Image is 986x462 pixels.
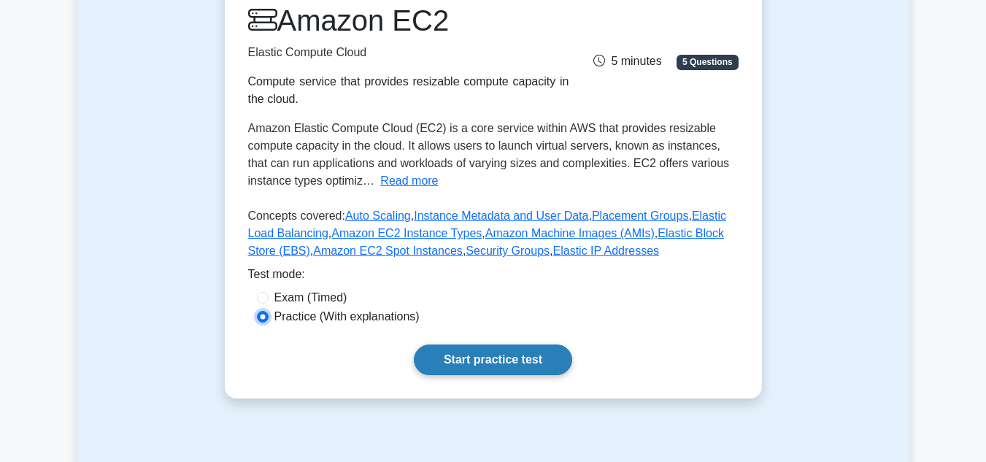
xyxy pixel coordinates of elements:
[677,55,738,69] span: 5 Questions
[331,227,482,239] a: Amazon EC2 Instance Types
[248,207,739,266] p: Concepts covered: , , , , , , , , ,
[248,266,739,289] div: Test mode:
[592,209,689,222] a: Placement Groups
[248,44,569,61] p: Elastic Compute Cloud
[414,344,572,375] a: Start practice test
[248,73,569,108] div: Compute service that provides resizable compute capacity in the cloud.
[345,209,411,222] a: Auto Scaling
[553,245,660,257] a: Elastic IP Addresses
[414,209,588,222] a: Instance Metadata and User Data
[466,245,550,257] a: Security Groups
[274,308,420,326] label: Practice (With explanations)
[248,122,730,187] span: Amazon Elastic Compute Cloud (EC2) is a core service within AWS that provides resizable compute c...
[485,227,655,239] a: Amazon Machine Images (AMIs)
[248,3,569,38] h1: Amazon EC2
[593,55,661,67] span: 5 minutes
[313,245,463,257] a: Amazon EC2 Spot Instances
[248,227,725,257] a: Elastic Block Store (EBS)
[380,172,438,190] button: Read more
[274,289,347,307] label: Exam (Timed)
